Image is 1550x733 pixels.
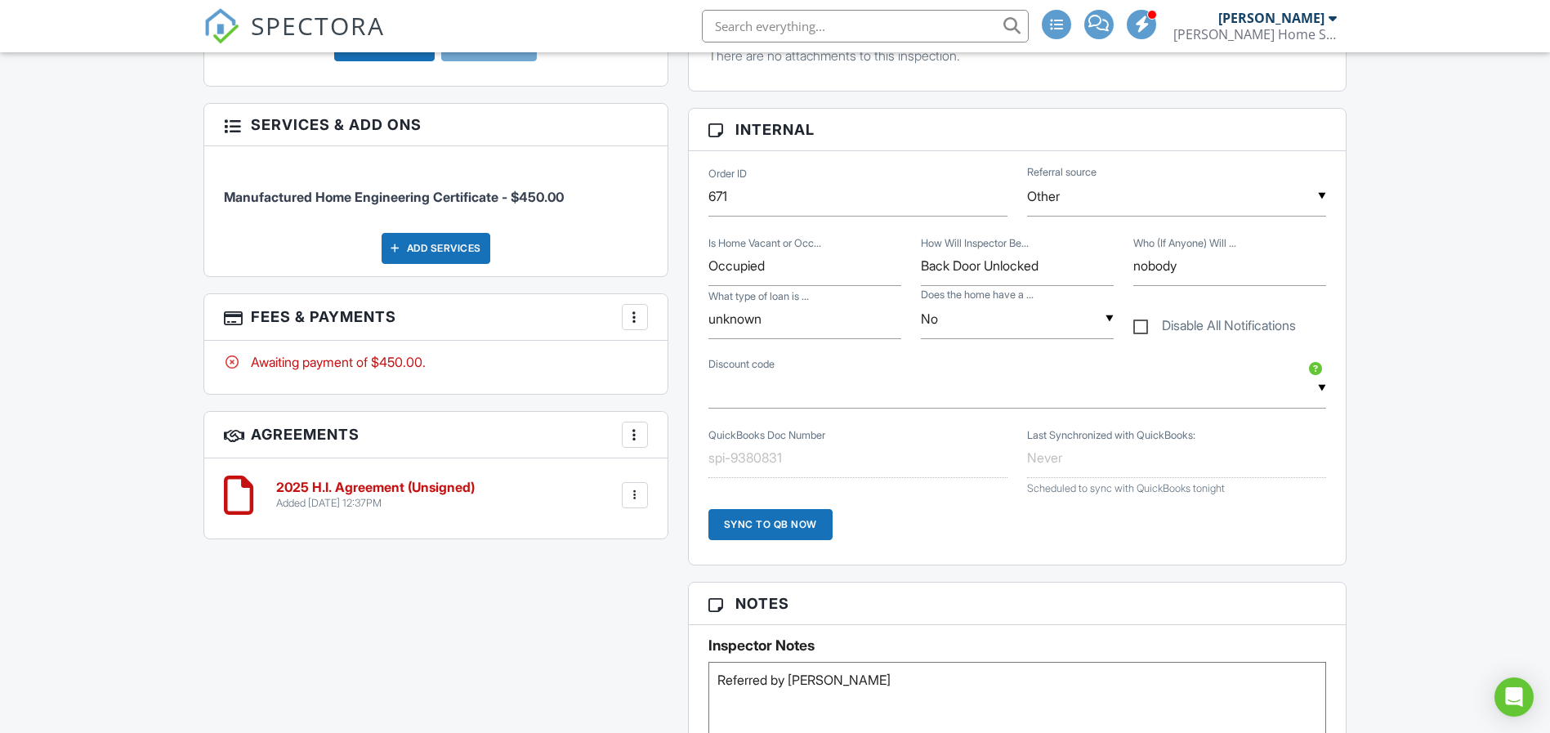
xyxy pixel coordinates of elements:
label: What type of loan is being used to purchase the home? (some loans have different inspection requi... [708,288,809,303]
div: Add Services [382,233,490,264]
div: Awaiting payment of $450.00. [224,353,648,371]
label: Order ID [708,166,747,181]
a: SPECTORA [203,22,385,56]
label: Last Synchronized with QuickBooks: [1027,427,1195,442]
input: Is Home Vacant or Occupied? [708,246,901,286]
span: Scheduled to sync with QuickBooks tonight [1027,482,1225,494]
input: How Will Inspector Be Given Access? [921,246,1114,286]
img: The Best Home Inspection Software - Spectora [203,8,239,44]
label: Who (If Anyone) Will Be Attending The Inspection? [1133,235,1236,250]
input: What type of loan is being used to purchase the home? (some loans have different inspection requi... [708,299,901,339]
span: Manufactured Home Engineering Certificate - $450.00 [224,189,564,205]
h3: Services & Add ons [204,104,668,146]
div: Added [DATE] 12:37PM [276,497,475,510]
input: Who (If Anyone) Will Be Attending The Inspection? [1133,246,1326,286]
input: Search everything... [702,10,1029,42]
h3: Agreements [204,412,668,458]
label: Discount code [708,357,775,372]
h3: Fees & Payments [204,294,668,341]
label: How Will Inspector Be Given Access? [921,235,1029,250]
div: [PERSON_NAME] [1218,10,1324,26]
div: Sync to QB Now [708,509,833,540]
label: Disable All Notifications [1133,318,1296,338]
h3: Notes [689,583,1347,625]
label: Is Home Vacant or Occupied? [708,235,821,250]
label: Does the home have a pool? [921,288,1034,302]
div: Open Intercom Messenger [1494,677,1534,717]
label: QuickBooks Doc Number [708,427,825,442]
h5: Inspector Notes [708,637,1327,654]
div: Hanna Home Services [1173,26,1337,42]
a: 2025 H.I. Agreement (Unsigned) Added [DATE] 12:37PM [276,480,475,509]
span: SPECTORA [251,8,385,42]
label: Referral source [1027,165,1097,180]
h6: 2025 H.I. Agreement (Unsigned) [276,480,475,495]
li: Service: Manufactured Home Engineering Certificate [224,159,648,219]
p: There are no attachments to this inspection. [708,47,1327,65]
h3: Internal [689,109,1347,151]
